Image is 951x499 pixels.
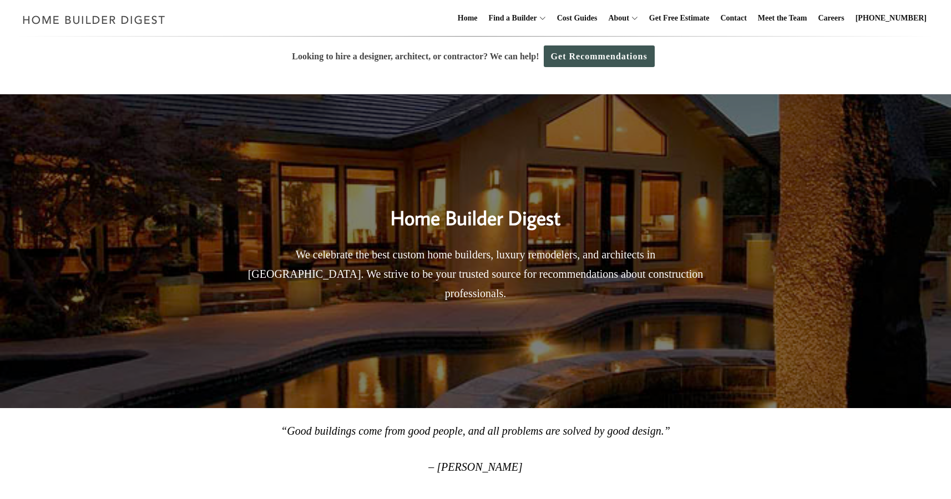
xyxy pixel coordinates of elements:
h2: Home Builder Digest [240,183,711,233]
a: About [604,1,629,36]
em: “Good buildings come from good people, and all problems are solved by good design.” [281,425,670,437]
a: Cost Guides [553,1,602,36]
a: Find a Builder [484,1,537,36]
img: Home Builder Digest [18,9,170,30]
a: Get Free Estimate [645,1,714,36]
a: Contact [716,1,751,36]
a: Meet the Team [753,1,812,36]
p: We celebrate the best custom home builders, luxury remodelers, and architects in [GEOGRAPHIC_DATA... [240,245,711,303]
a: [PHONE_NUMBER] [851,1,931,36]
em: – [PERSON_NAME] [428,461,522,473]
a: Get Recommendations [544,45,655,67]
a: Careers [814,1,849,36]
a: Home [453,1,482,36]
